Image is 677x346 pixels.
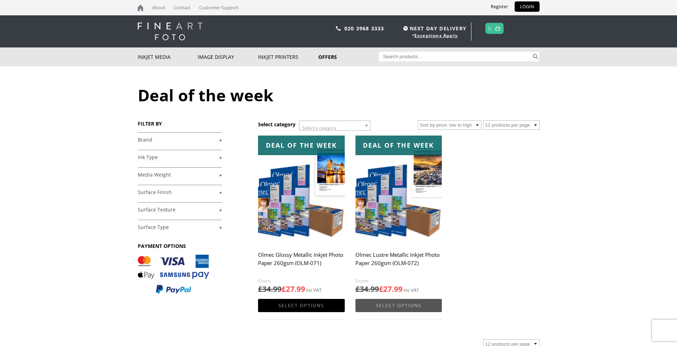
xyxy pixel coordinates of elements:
a: LOGIN [515,1,540,12]
span: NEXT DAY DELIVERY [401,24,466,32]
div: Deal of the week [355,136,442,155]
a: Inkjet Printers [258,47,318,66]
bdi: 34.99 [258,284,282,294]
a: 020 3968 3333 [344,25,384,32]
a: + [138,189,222,196]
h3: PAYMENT OPTIONS [138,243,222,249]
img: basket.svg [495,26,500,31]
bdi: 34.99 [355,284,379,294]
a: + [138,207,222,213]
a: Select options for “Olmec Glossy Metallic Inkjet Photo Paper 260gsm (OLM-071)” [258,299,344,312]
span: £ [282,284,286,294]
a: Deal of the week Olmec Lustre Metallic Inkjet Photo Paper 260gsm (OLM-072) £34.99£27.99 [355,136,442,294]
h3: FILTER BY [138,120,222,127]
h4: Surface Finish [138,185,222,199]
h2: Olmec Glossy Metallic Inkjet Photo Paper 260gsm (OLM-071) [258,248,344,277]
img: Olmec Glossy Metallic Inkjet Photo Paper 260gsm (OLM-071) [258,136,344,244]
a: 0 [488,23,491,34]
span: £ [355,284,360,294]
img: logo-white.svg [138,22,202,40]
select: Shop order [418,120,481,130]
h4: Surface Type [138,220,222,234]
a: Offers [318,47,379,66]
a: Select options for “Olmec Lustre Metallic Inkjet Photo Paper 260gsm (OLM-072)” [355,299,442,312]
h3: Select category [258,121,295,128]
button: Search [531,52,540,61]
span: £ [379,284,383,294]
img: Olmec Lustre Metallic Inkjet Photo Paper 260gsm (OLM-072) [355,136,442,244]
input: Search products… [379,52,531,61]
img: time.svg [403,26,408,31]
a: + [138,137,222,143]
span: £ [258,284,262,294]
a: + [138,224,222,231]
h4: Media Weight [138,167,222,182]
a: + [138,154,222,161]
h4: Surface Texture [138,202,222,217]
bdi: 27.99 [282,284,305,294]
span: Select a category [302,125,337,131]
bdi: 27.99 [379,284,403,294]
a: Inkjet Media [138,47,198,66]
a: Image Display [198,47,258,66]
h1: Deal of the week [138,84,540,106]
img: PAYMENT OPTIONS [138,255,209,294]
h2: Olmec Lustre Metallic Inkjet Photo Paper 260gsm (OLM-072) [355,248,442,277]
a: Deal of the week Olmec Glossy Metallic Inkjet Photo Paper 260gsm (OLM-071) £34.99£27.99 [258,136,344,294]
a: Register [485,1,513,12]
a: Exceptions Apply [414,32,458,39]
div: Deal of the week [258,136,344,155]
h4: Ink Type [138,150,222,164]
a: + [138,172,222,178]
img: phone.svg [336,26,341,31]
h4: Brand [138,132,222,147]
